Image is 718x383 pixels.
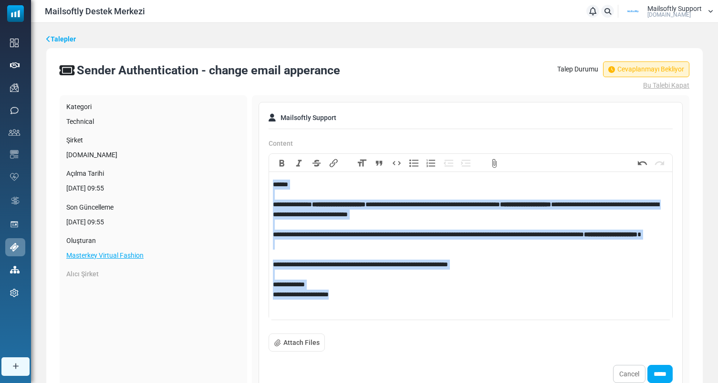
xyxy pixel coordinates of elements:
label: Content [269,139,293,149]
img: contacts-icon.svg [9,129,20,136]
div: Sender Authentication - change email apperance [77,61,340,80]
label: Alıcı Şirket [66,269,99,279]
label: Kategori [66,102,240,112]
img: landing_pages.svg [10,220,19,229]
span: Mailsoftly Destek Merkezi [45,5,145,18]
button: Bullets [405,158,422,168]
button: Bold [273,158,290,168]
img: domain-health-icon.svg [10,173,19,181]
button: Attach Files [269,333,325,352]
span: [DOMAIN_NAME] [647,12,691,18]
button: Heading [353,158,370,168]
button: Quote [371,158,388,168]
span: Cevaplanmayı Bekliyor [603,61,689,77]
div: [DOMAIN_NAME] [66,150,240,160]
a: User Logo Mailsoftly Support [DOMAIN_NAME] [621,4,713,19]
img: email-templates-icon.svg [10,150,19,159]
div: [DATE] 09:55 [66,183,240,193]
div: Technical [66,117,240,127]
button: Numbers [423,158,440,168]
img: campaigns-icon.png [10,83,19,92]
label: Oluşturan [66,236,240,246]
button: Undo [634,158,651,168]
a: Masterkey Virtual Fashion [66,252,144,259]
button: Italic [290,158,307,168]
img: settings-icon.svg [10,289,19,297]
label: Açılma Tarihi [66,169,240,179]
button: Code [388,158,405,168]
span: Mailsoftly Support [281,113,336,123]
button: Link [325,158,342,168]
img: dashboard-icon.svg [10,39,19,47]
div: [DATE] 09:55 [66,217,240,227]
img: support-icon-active.svg [10,243,19,252]
a: Talepler [46,34,76,44]
button: Increase Level [458,158,475,168]
button: Decrease Level [440,158,457,168]
label: Son Güncelleme [66,202,240,212]
img: User Logo [621,4,645,19]
a: Bu Talebi Kapat [557,81,689,91]
label: Şirket [66,135,240,145]
img: workflow.svg [10,195,21,206]
button: Attach Files [486,158,503,168]
button: Redo [651,158,668,168]
div: Talep Durumu [557,61,689,77]
a: Cancel [613,365,645,383]
img: mailsoftly_icon_blue_white.svg [7,5,24,22]
button: Strikethrough [308,158,325,168]
img: sms-icon.png [10,106,19,115]
span: Mailsoftly Support [647,5,702,12]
